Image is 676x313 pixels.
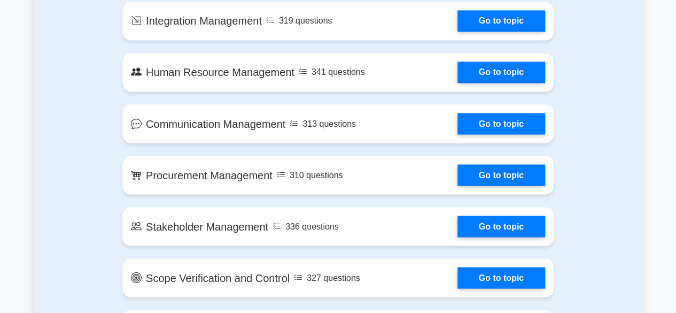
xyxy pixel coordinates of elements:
a: Go to topic [457,216,545,237]
a: Go to topic [457,62,545,83]
a: Go to topic [457,164,545,186]
a: Go to topic [457,10,545,32]
a: Go to topic [457,267,545,288]
a: Go to topic [457,113,545,134]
